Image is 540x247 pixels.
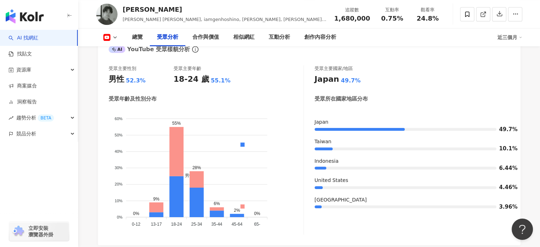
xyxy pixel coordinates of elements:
div: 創作內容分析 [304,33,336,42]
iframe: Help Scout Beacon - Open [512,219,533,240]
div: 受眾所在國家地區分布 [315,95,368,103]
div: 受眾主要性別 [109,65,136,72]
div: 近三個月 [497,32,522,43]
tspan: 45-64 [231,222,242,227]
div: 18-24 歲 [174,74,209,85]
div: [PERSON_NAME] [123,5,327,14]
div: 互動率 [379,6,406,14]
span: info-circle [191,45,200,54]
span: rise [9,116,13,120]
tspan: 0-12 [132,222,140,227]
tspan: 30% [114,166,122,170]
div: 受眾分析 [157,33,178,42]
span: [PERSON_NAME] [PERSON_NAME], iamgenhoshino, [PERSON_NAME], [PERSON_NAME], gen_senden [123,17,327,29]
div: Indonesia [315,158,510,165]
span: 競品分析 [16,126,36,142]
tspan: 25-34 [191,222,202,227]
div: 男性 [109,74,124,85]
a: 找貼文 [9,50,32,58]
span: 0.75% [381,15,403,22]
a: 洞察報告 [9,98,37,106]
div: 受眾主要國家/地區 [315,65,353,72]
div: 52.3% [126,77,146,85]
div: 相似網紅 [233,33,255,42]
tspan: 18-24 [171,222,182,227]
span: 10.1% [499,146,510,151]
span: 趨勢分析 [16,110,54,126]
tspan: 50% [114,133,122,137]
img: KOL Avatar [96,4,118,25]
div: Japan [315,74,339,85]
tspan: 65- [254,222,260,227]
img: logo [6,9,44,23]
div: 互動分析 [269,33,290,42]
div: [GEOGRAPHIC_DATA] [315,197,510,204]
tspan: 60% [114,117,122,121]
span: 6.44% [499,166,510,171]
tspan: 20% [114,182,122,187]
tspan: 40% [114,149,122,154]
div: BETA [38,114,54,122]
span: 4.46% [499,185,510,190]
div: 受眾年齡及性別分布 [109,95,157,103]
span: 24.8% [416,15,438,22]
a: 商案媒合 [9,82,37,90]
a: chrome extension立即安裝 瀏覽器外掛 [9,222,69,241]
span: 立即安裝 瀏覽器外掛 [28,225,53,238]
span: 資源庫 [16,62,31,78]
tspan: 0% [117,215,122,219]
img: chrome extension [11,226,25,237]
tspan: 35-44 [211,222,222,227]
div: 總覽 [132,33,143,42]
span: 男性 [180,173,193,178]
div: 49.7% [341,77,361,85]
div: 55.1% [211,77,231,85]
span: 49.7% [499,127,510,132]
div: United States [315,177,510,184]
tspan: 13-17 [151,222,162,227]
div: Japan [315,119,510,126]
div: AI [109,46,126,53]
div: 追蹤數 [334,6,370,14]
div: 受眾主要年齡 [174,65,201,72]
div: 合作與價值 [192,33,219,42]
div: YouTube 受眾樣貌分析 [109,45,190,53]
span: 3.96% [499,204,510,210]
div: 觀看率 [414,6,441,14]
div: Taiwan [315,138,510,145]
a: searchAI 找網紅 [9,34,38,42]
span: 1,680,000 [334,15,370,22]
tspan: 10% [114,199,122,203]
